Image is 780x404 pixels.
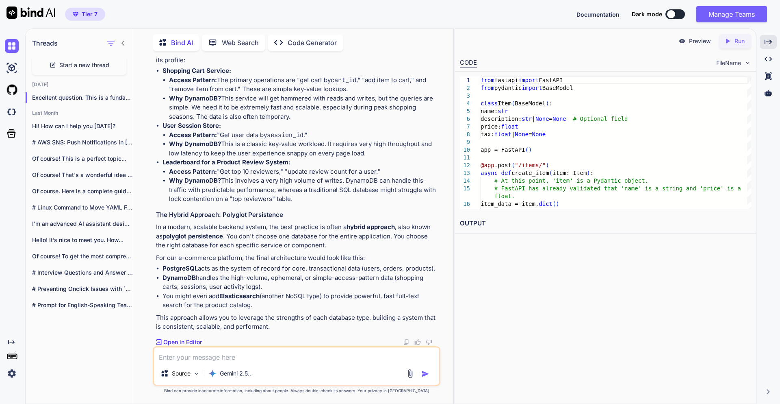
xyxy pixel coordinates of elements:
span: pydantic [494,85,521,91]
p: Of course. Here is a complete guide... [32,187,133,195]
div: 10 [460,146,470,154]
div: 1 [460,76,470,84]
span: item: Item [552,170,587,176]
div: 5 [460,107,470,115]
span: Start a new thread [59,61,109,69]
code: session_id [267,131,303,139]
img: icon [421,370,429,378]
span: FastAPI [539,77,563,83]
strong: PostgreSQL [162,264,198,272]
strong: Why DynamoDB? [169,177,221,184]
span: class [481,100,498,107]
li: "Get top 10 reviewers," "update review count for a user." [169,167,439,177]
img: ai-studio [5,61,19,75]
strong: Shopping Cart Service: [162,67,231,74]
span: str [522,116,532,122]
button: Manage Teams [696,6,767,22]
img: settings [5,367,19,380]
img: githubLight [5,83,19,97]
span: None [535,116,549,122]
span: ) [587,170,590,176]
span: = [529,131,532,138]
h2: OUTPUT [455,214,756,233]
span: float. [494,193,515,199]
p: Of course! To get the most comprehensive... [32,252,133,260]
img: premium [73,12,78,17]
span: None [515,131,529,138]
span: def [501,170,511,176]
span: price: [481,123,501,130]
p: # Linux Command to Move YAML Files... [32,203,133,212]
strong: Access Pattern: [169,76,217,84]
p: Run [734,37,745,45]
strong: Elasticsearch [219,292,260,300]
span: tring and 'price' is a [665,185,741,192]
div: 16 [460,200,470,208]
button: Documentation [576,10,620,19]
span: "/items/" [515,162,546,168]
span: item_data = item. [481,201,539,207]
span: str [498,108,508,114]
p: Preview [689,37,711,45]
span: [DOMAIN_NAME]: [501,208,549,215]
span: fastapi [494,77,518,83]
span: ) [556,201,559,207]
li: acts as the system of record for core, transactional data (users, orders, products). [162,264,439,273]
span: FileName [716,59,741,67]
span: BaseModel [542,85,573,91]
span: name: [481,108,498,114]
img: chevron down [744,59,751,66]
div: 15 [460,185,470,192]
span: from [481,85,494,91]
div: 14 [460,177,470,185]
span: async [481,170,498,176]
div: 8 [460,131,470,138]
p: # Preventing Onclick Issues with `<a>` Tags... [32,285,133,293]
h2: [DATE] [26,81,133,88]
div: 7 [460,123,470,131]
p: This approach allows you to leverage the strengths of each database type, building a system that ... [156,313,439,332]
span: # At this point, 'item' is a Pydantic object. [494,177,648,184]
div: 3 [460,92,470,100]
span: app = FastAPI [481,146,525,153]
p: Bind can provide inaccurate information, including about people. Always double-check its answers.... [153,388,440,394]
span: Tier 7 [82,10,97,18]
div: 17 [460,208,470,216]
h3: The Hybrid Approach: Polyglot Persistence [156,210,439,220]
h2: Last Month [26,110,133,116]
li: This involves a very high volume of writes. DynamoDB can handle this traffic with predictable per... [169,176,439,204]
img: dislike [426,339,432,345]
span: import [518,77,539,83]
li: handles the high-volume, ephemeral, or simple-access-pattern data (shopping carts, sessions, user... [162,273,439,292]
p: I'm an advanced AI assistant designed to... [32,220,133,228]
span: | [511,131,515,138]
div: 4 [460,100,470,107]
li: "Get user data by ." [169,131,439,140]
strong: Why DynamoDB? [169,140,221,148]
span: ( [511,100,515,107]
div: CODE [460,58,477,68]
span: dict [539,201,552,207]
span: from [481,77,494,83]
span: ) [529,146,532,153]
strong: User Session Store: [162,122,221,129]
h1: Threads [32,38,58,48]
strong: Access Pattern: [169,131,217,139]
img: Gemini 2.5 Pro [208,369,217,378]
p: # AWS SNS: Push Notifications in [GEOGRAPHIC_DATA]... [32,138,133,146]
span: | [532,116,535,122]
strong: polyglot persistence [162,232,223,240]
p: Hello! It’s nice to meet you. How... [32,236,133,244]
li: You might even add (another NoSQL type) to provide powerful, fast full-text search for the produc... [162,292,439,310]
li: This is a classic key-value workload. It requires very high throughput and low latency to keep th... [169,140,439,158]
p: Bind AI [171,38,193,48]
strong: Why DynamoDB? [169,94,221,102]
span: create_item [511,170,549,176]
span: ) [546,162,549,168]
p: # Prompt for English-Speaking Teacher LLM For... [32,301,133,309]
code: cart_id [331,76,356,84]
span: .post [494,162,511,168]
span: import [522,85,542,91]
span: # FastAPI has already validated that 'name' is a s [494,185,665,192]
div: 6 [460,115,470,123]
